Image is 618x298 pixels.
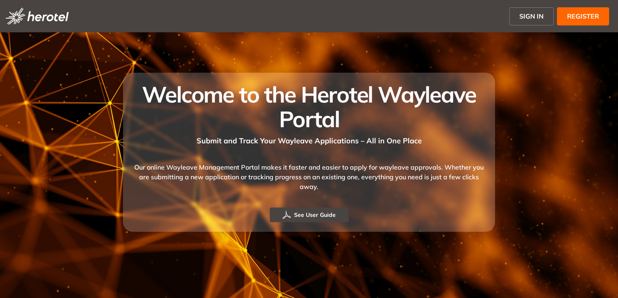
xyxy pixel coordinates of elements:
[567,11,599,21] span: REGISTER
[557,7,609,25] button: REGISTER
[133,131,485,146] div: Submit and Track Your Wayleave Applications – All in One Place
[509,7,554,25] button: SIGN IN
[133,146,485,208] div: Our online Wayleave Management Portal makes it faster and easier to apply for wayleave approvals....
[6,8,69,25] img: logo
[294,210,336,219] span: See User Guide
[142,80,476,133] span: Welcome to the Herotel Wayleave Portal
[270,208,349,222] button: See User Guide
[519,11,544,21] span: SIGN IN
